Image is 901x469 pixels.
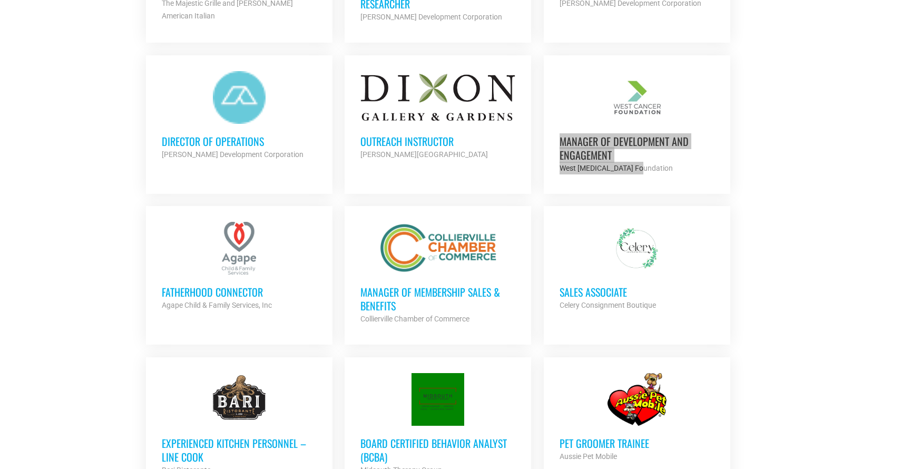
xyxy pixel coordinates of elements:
h3: Outreach Instructor [360,134,515,148]
strong: Collierville Chamber of Commerce [360,315,469,323]
h3: Manager of Membership Sales & Benefits [360,285,515,312]
strong: Aussie Pet Mobile [560,452,617,461]
h3: Manager of Development and Engagement [560,134,714,162]
a: Manager of Development and Engagement West [MEDICAL_DATA] Foundation [544,55,730,190]
a: Outreach Instructor [PERSON_NAME][GEOGRAPHIC_DATA] [345,55,531,177]
strong: [PERSON_NAME][GEOGRAPHIC_DATA] [360,150,488,159]
strong: [PERSON_NAME] Development Corporation [162,150,303,159]
h3: Experienced Kitchen Personnel – Line Cook [162,436,317,464]
h3: Board Certified Behavior Analyst (BCBA) [360,436,515,464]
h3: Fatherhood Connector [162,285,317,299]
strong: Agape Child & Family Services, Inc [162,301,272,309]
h3: Pet Groomer Trainee [560,436,714,450]
strong: [PERSON_NAME] Development Corporation [360,13,502,21]
a: Fatherhood Connector Agape Child & Family Services, Inc [146,206,332,327]
a: Manager of Membership Sales & Benefits Collierville Chamber of Commerce [345,206,531,341]
strong: Celery Consignment Boutique [560,301,656,309]
h3: Director of Operations [162,134,317,148]
strong: West [MEDICAL_DATA] Foundation [560,164,673,172]
a: Director of Operations [PERSON_NAME] Development Corporation [146,55,332,177]
a: Sales Associate Celery Consignment Boutique [544,206,730,327]
h3: Sales Associate [560,285,714,299]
